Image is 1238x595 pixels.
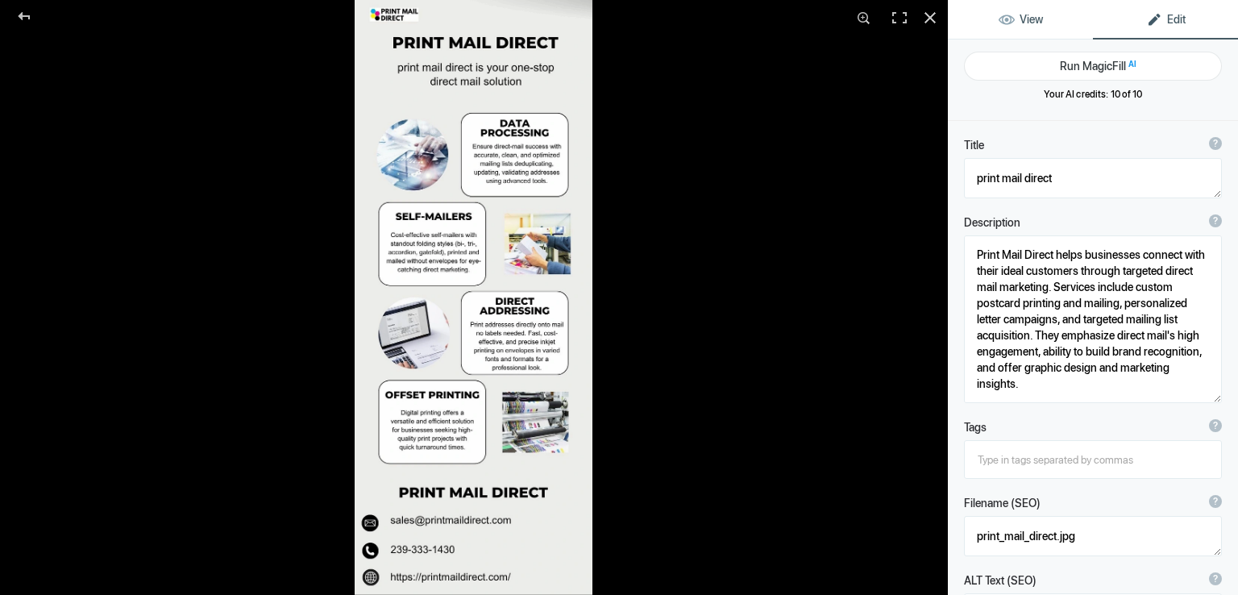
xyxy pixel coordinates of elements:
[1146,13,1186,26] span: Edit
[1128,58,1136,70] span: AI
[1209,137,1222,150] div: ?
[1209,214,1222,227] div: ?
[964,572,1037,589] b: ALT Text (SEO)
[973,445,1213,474] input: Type in tags separated by commas
[964,214,1020,231] b: Description
[964,52,1222,81] button: Run MagicFillAI
[1044,89,1143,100] span: Your AI credits: 10 of 10
[964,495,1041,511] b: Filename (SEO)
[964,419,987,435] b: Tags
[1209,495,1222,508] div: ?
[1209,419,1222,432] div: ?
[964,137,984,153] b: Title
[1209,572,1222,585] div: ?
[999,13,1043,26] span: View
